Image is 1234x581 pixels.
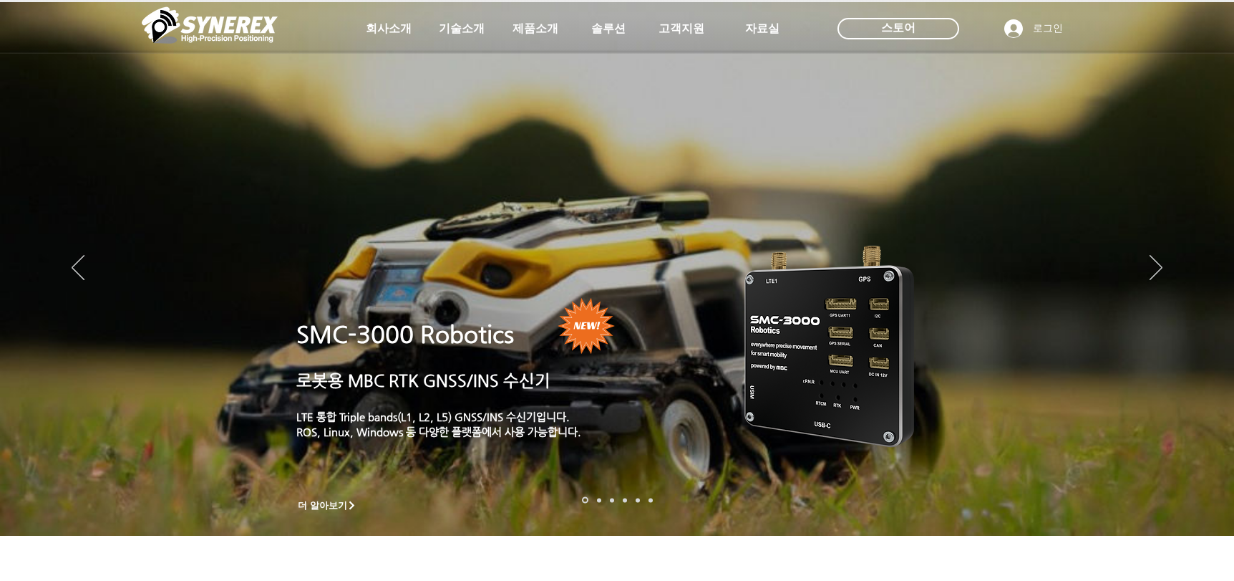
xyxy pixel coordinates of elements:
[648,498,653,502] a: 정밀농업
[582,497,588,504] a: 로봇- SMC 2000
[745,21,779,37] span: 자료실
[636,498,640,502] a: 로봇
[1028,21,1068,36] span: 로그인
[727,14,798,43] a: 자료실
[296,371,550,390] a: 로봇용 MBC RTK GNSS/INS 수신기
[296,321,514,348] a: SMC-3000 Robotics
[623,498,627,502] a: 자율주행
[597,498,601,502] a: 드론 8 - SMC 2000
[439,21,485,37] span: 기술소개
[291,496,363,514] a: 더 알아보기
[610,498,614,502] a: 측량 IoT
[837,18,959,39] div: 스토어
[512,21,558,37] span: 제품소개
[591,21,626,37] span: 솔루션
[994,15,1073,42] button: 로그인
[72,255,84,282] button: 이전
[298,499,347,512] span: 더 알아보기
[1150,255,1162,282] button: 다음
[573,14,644,43] a: 솔루션
[353,14,424,43] a: 회사소개
[142,4,278,47] img: 씨너렉스_White_simbol_대지 1.png
[659,21,704,37] span: 고객지원
[646,14,717,43] a: 고객지원
[426,14,497,43] a: 기술소개
[500,14,571,43] a: 제품소개
[881,20,915,36] span: 스토어
[296,426,581,438] a: ROS, Linux, Windows 등 다양한 플랫폼에서 사용 가능합니다.
[296,410,570,423] a: LTE 통합 Triple bands(L1, L2, L5) GNSS/INS 수신기입니다.
[578,497,657,504] nav: 슬라이드
[724,224,936,464] img: KakaoTalk_20241224_155801212.png
[366,21,412,37] span: 회사소개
